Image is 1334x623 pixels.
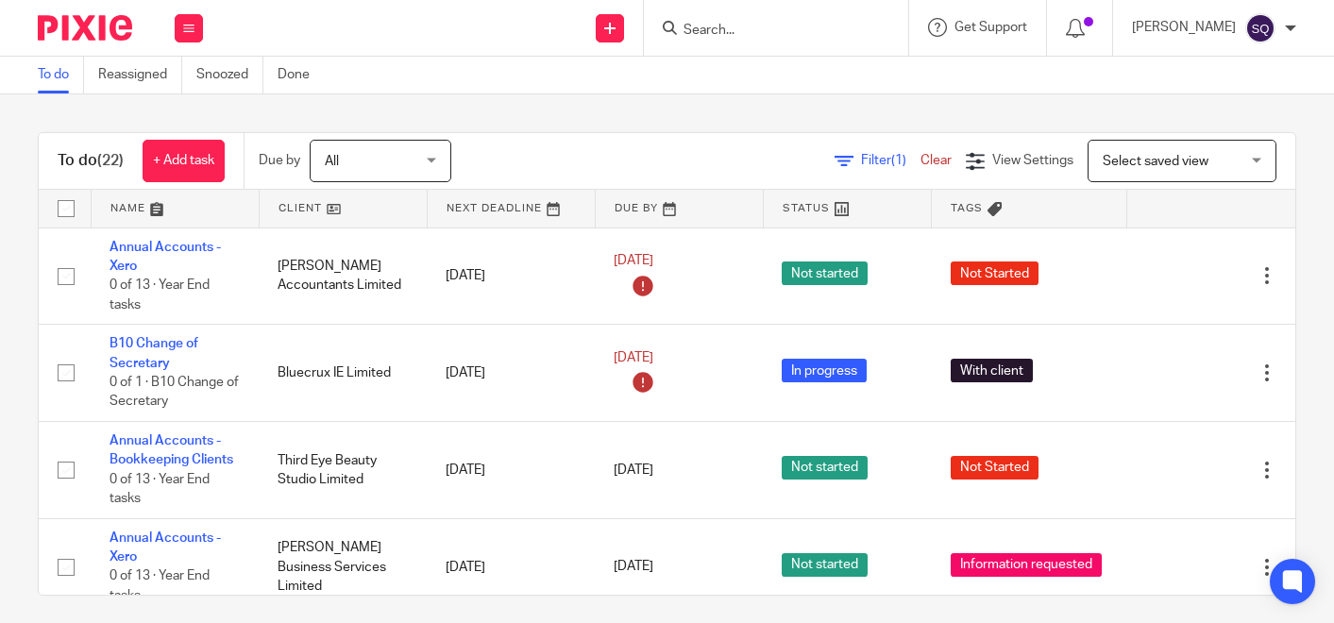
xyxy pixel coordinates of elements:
a: Annual Accounts - Xero [110,531,221,564]
p: Due by [259,151,300,170]
td: [DATE] [427,422,595,519]
span: Not Started [951,456,1038,480]
a: Done [278,57,324,93]
input: Search [682,23,852,40]
a: + Add task [143,140,225,182]
span: Information requested [951,553,1102,577]
span: 0 of 1 · B10 Change of Secretary [110,376,239,409]
span: [DATE] [614,561,653,574]
a: B10 Change of Secretary [110,337,198,369]
span: Not started [782,553,868,577]
td: [PERSON_NAME] Accountants Limited [259,227,427,325]
span: View Settings [992,154,1073,167]
span: 0 of 13 · Year End tasks [110,278,210,311]
span: [DATE] [614,254,653,267]
p: [PERSON_NAME] [1132,18,1236,37]
img: Pixie [38,15,132,41]
h1: To do [58,151,124,171]
a: Annual Accounts - Xero [110,241,221,273]
span: Not Started [951,261,1038,285]
span: In progress [782,359,867,382]
a: Reassigned [98,57,182,93]
a: Clear [920,154,952,167]
span: Select saved view [1103,155,1208,168]
span: (1) [891,154,906,167]
td: [DATE] [427,227,595,325]
span: All [325,155,339,168]
span: 0 of 13 · Year End tasks [110,570,210,603]
span: [DATE] [614,463,653,477]
span: Tags [951,203,983,213]
a: Snoozed [196,57,263,93]
span: (22) [97,153,124,168]
span: Get Support [954,21,1027,34]
span: Not started [782,456,868,480]
a: To do [38,57,84,93]
span: Filter [861,154,920,167]
span: 0 of 13 · Year End tasks [110,473,210,506]
span: [DATE] [614,351,653,364]
td: [PERSON_NAME] Business Services Limited [259,518,427,615]
td: Third Eye Beauty Studio Limited [259,422,427,519]
a: Annual Accounts - Bookkeeping Clients [110,434,233,466]
span: Not started [782,261,868,285]
img: svg%3E [1245,13,1275,43]
td: [DATE] [427,518,595,615]
td: [DATE] [427,325,595,422]
td: Bluecrux IE Limited [259,325,427,422]
span: With client [951,359,1033,382]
